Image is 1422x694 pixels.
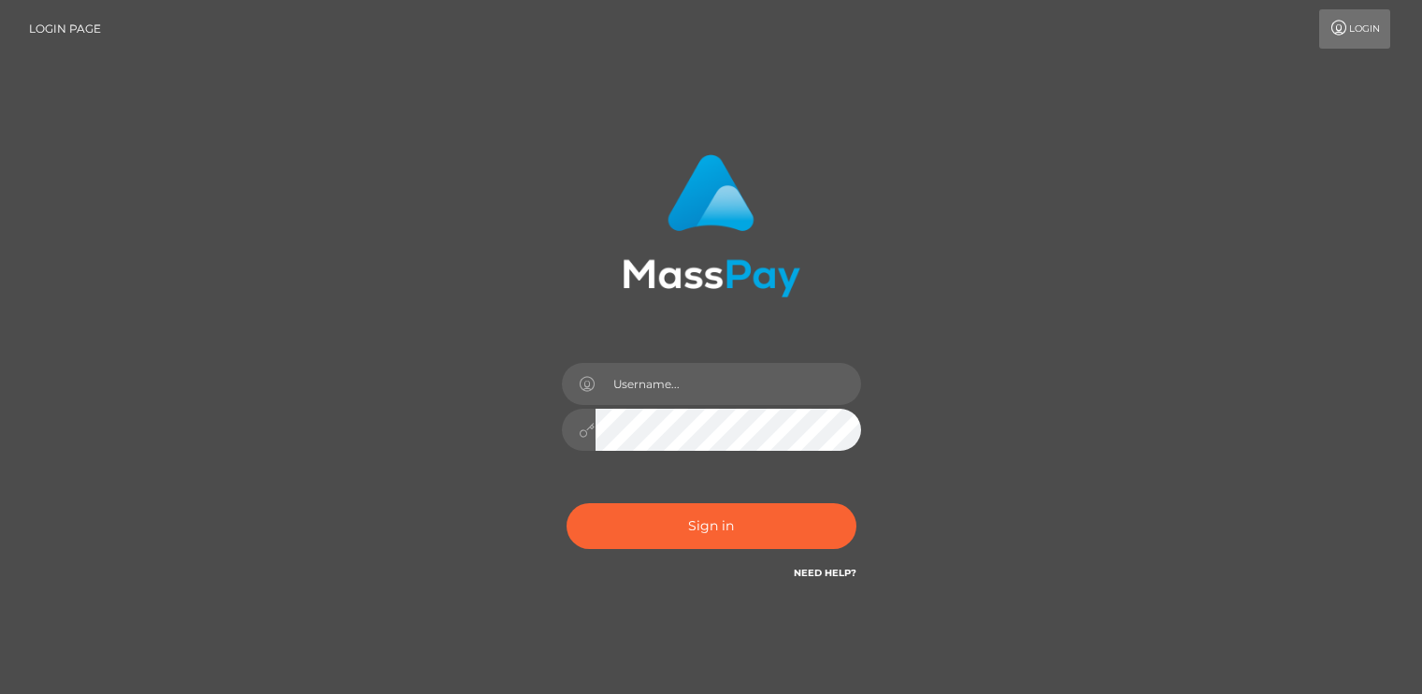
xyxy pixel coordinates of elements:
[623,154,800,297] img: MassPay Login
[29,9,101,49] a: Login Page
[794,567,856,579] a: Need Help?
[1319,9,1390,49] a: Login
[596,363,861,405] input: Username...
[567,503,856,549] button: Sign in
